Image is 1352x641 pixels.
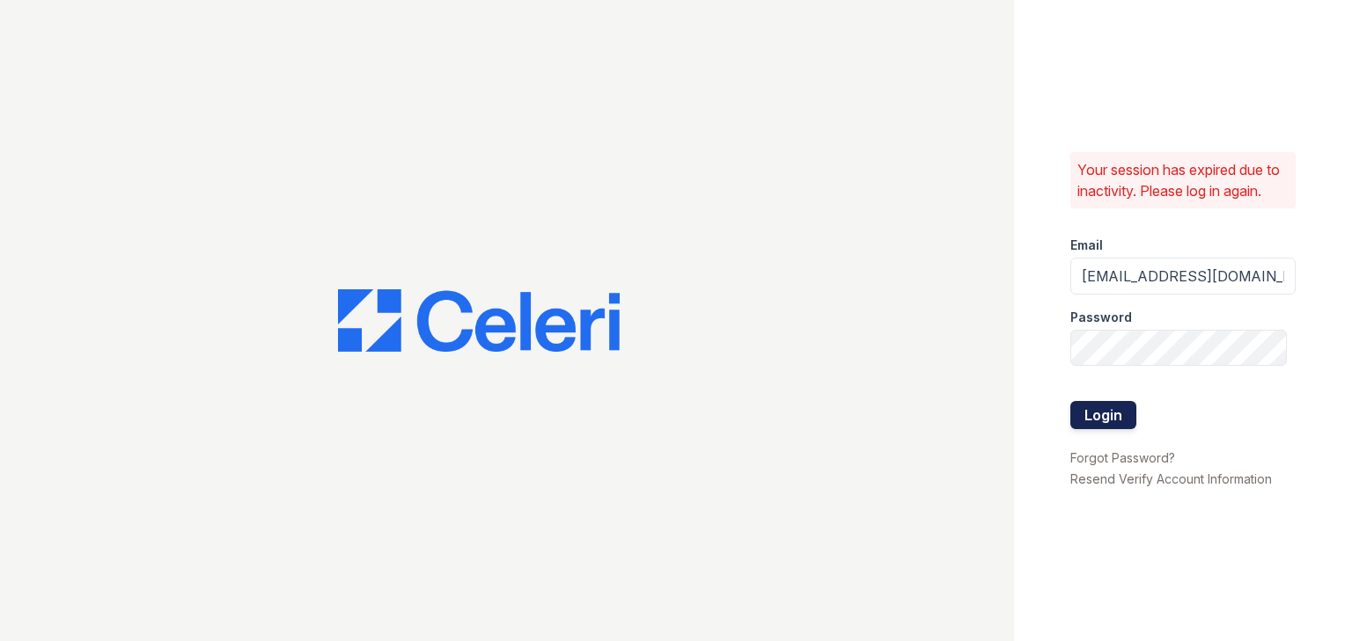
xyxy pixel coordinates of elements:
[1070,471,1272,486] a: Resend Verify Account Information
[338,289,620,353] img: CE_Logo_Blue-a8612792a0a2168367f1c8372b55b34899dd931a85d93a1a3d3e32e68fde9ad4.png
[1070,450,1175,465] a: Forgot Password?
[1070,237,1103,254] label: Email
[1070,401,1136,429] button: Login
[1070,309,1132,326] label: Password
[1077,159,1289,201] p: Your session has expired due to inactivity. Please log in again.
